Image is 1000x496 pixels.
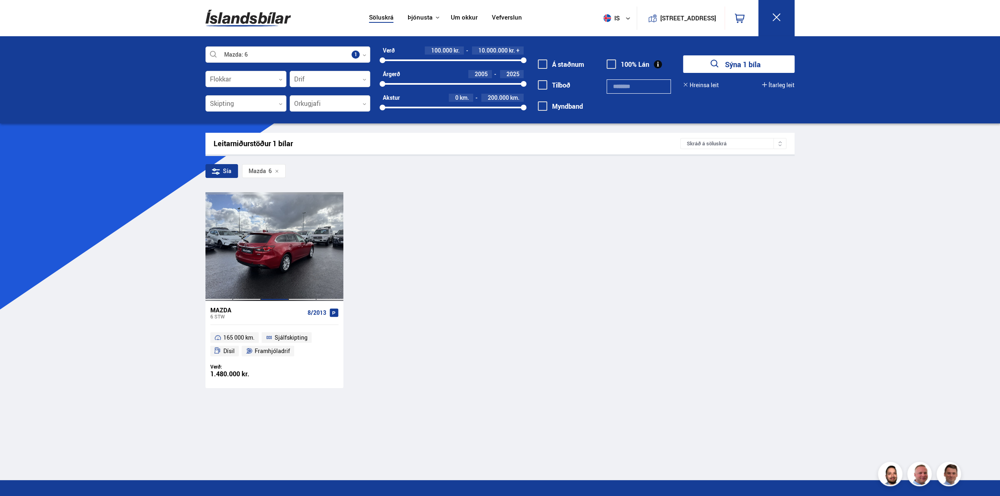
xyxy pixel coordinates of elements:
[454,47,460,54] span: kr.
[460,94,469,101] span: km.
[762,82,795,88] button: Ítarleg leit
[607,61,649,68] label: 100% Lán
[214,139,680,148] div: Leitarniðurstöður 1 bílar
[938,463,962,487] img: FbJEzSuNWCJXmdc-.webp
[488,94,509,101] span: 200.000
[255,346,290,356] span: Framhjóladrif
[683,82,719,88] button: Hreinsa leit
[451,14,478,22] a: Um okkur
[249,168,266,174] div: Mazda
[492,14,522,22] a: Vefverslun
[600,6,637,30] button: is
[663,15,713,22] button: [STREET_ADDRESS]
[680,138,786,149] div: Skráð á söluskrá
[600,14,620,22] span: is
[507,70,520,78] span: 2025
[382,71,400,77] div: Árgerð
[408,14,432,22] button: Þjónusta
[908,463,933,487] img: siFngHWaQ9KaOqBr.png
[205,164,238,178] div: Sía
[455,94,459,101] span: 0
[369,14,393,22] a: Söluskrá
[223,346,235,356] span: Dísil
[205,301,343,388] a: Mazda 6 STW 8/2013 165 000 km. Sjálfskipting Dísil Framhjóladrif Verð: 1.480.000 kr.
[475,70,488,78] span: 2005
[538,61,584,68] label: Á staðnum
[538,81,570,89] label: Tilboð
[205,5,291,31] img: G0Ugv5HjCgRt.svg
[516,47,520,54] span: +
[210,314,304,319] div: 6 STW
[879,463,904,487] img: nhp88E3Fdnt1Opn2.png
[642,7,721,30] a: [STREET_ADDRESS]
[210,306,304,314] div: Mazda
[382,47,394,54] div: Verð
[683,55,795,73] button: Sýna 1 bíla
[478,46,508,54] span: 10.000.000
[210,364,275,370] div: Verð:
[509,47,515,54] span: kr.
[603,14,611,22] img: svg+xml;base64,PHN2ZyB4bWxucz0iaHR0cDovL3d3dy53My5vcmcvMjAwMC9zdmciIHdpZHRoPSI1MTIiIGhlaWdodD0iNT...
[431,46,452,54] span: 100.000
[210,371,275,377] div: 1.480.000 kr.
[307,309,326,316] span: 8/2013
[510,94,520,101] span: km.
[249,168,272,174] span: 6
[538,103,583,110] label: Myndband
[7,3,31,28] button: Opna LiveChat spjallviðmót
[223,333,255,342] span: 165 000 km.
[382,94,400,101] div: Akstur
[275,333,308,342] span: Sjálfskipting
